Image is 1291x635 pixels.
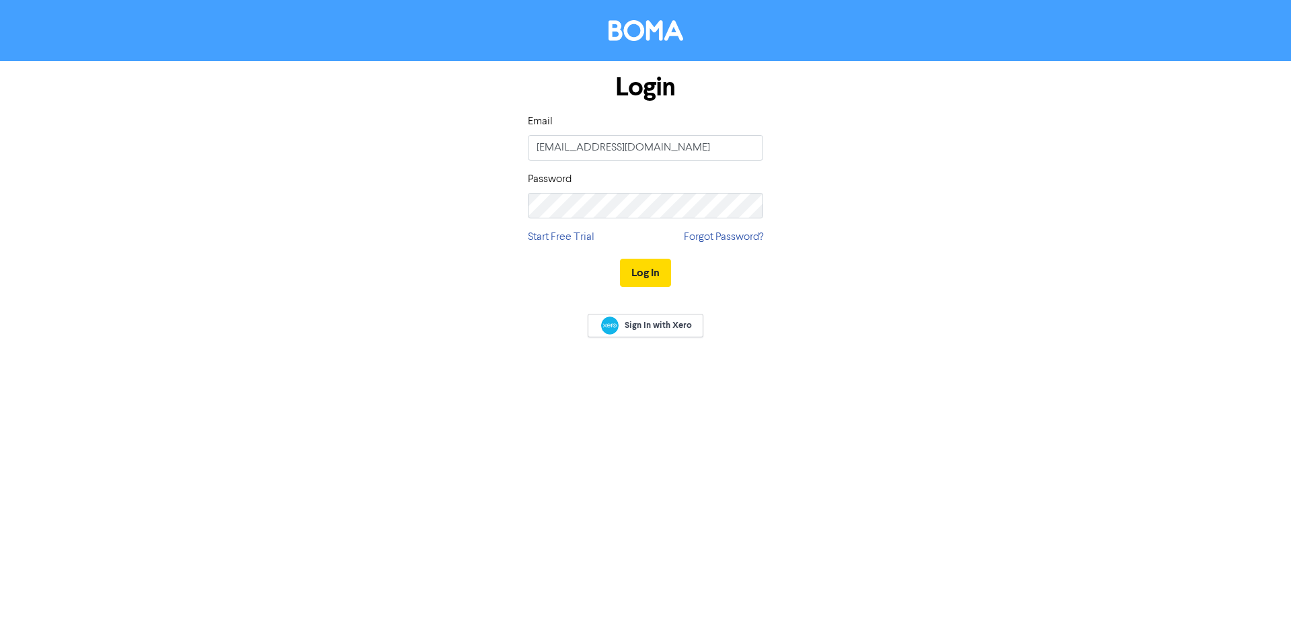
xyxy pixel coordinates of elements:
[588,314,703,337] a: Sign In with Xero
[528,171,572,187] label: Password
[528,72,763,103] h1: Login
[620,259,671,287] button: Log In
[1224,570,1291,635] iframe: Chat Widget
[625,319,692,331] span: Sign In with Xero
[528,229,594,245] a: Start Free Trial
[601,316,619,335] img: Xero logo
[609,20,683,41] img: BOMA Logo
[528,114,553,130] label: Email
[684,229,763,245] a: Forgot Password?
